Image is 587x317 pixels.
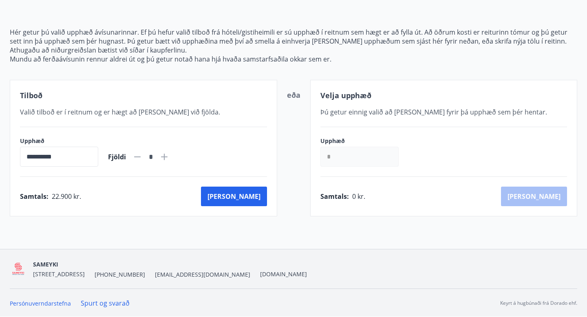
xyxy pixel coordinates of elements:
p: Mundu að ferðaávísunin rennur aldrei út og þú getur notað hana hjá hvaða samstarfsaðila okkar sem... [10,55,577,64]
span: Velja upphæð [320,90,371,100]
img: 5QO2FORUuMeaEQbdwbcTl28EtwdGrpJ2a0ZOehIg.png [10,260,26,278]
span: 0 kr. [352,192,365,201]
span: Tilboð [20,90,42,100]
p: Keyrt á hugbúnaði frá Dorado ehf. [500,299,577,307]
span: eða [287,90,300,100]
span: [EMAIL_ADDRESS][DOMAIN_NAME] [155,271,250,279]
span: [STREET_ADDRESS] [33,270,85,278]
span: Valið tilboð er í reitnum og er hægt að [PERSON_NAME] við fjölda. [20,108,220,117]
span: Samtals : [20,192,49,201]
a: [DOMAIN_NAME] [260,270,307,278]
span: Samtals : [320,192,349,201]
label: Upphæð [20,137,98,145]
span: 22.900 kr. [52,192,81,201]
p: Hér getur þú valið upphæð ávísunarinnar. Ef þú hefur valið tilboð frá hóteli/gistiheimili er sú u... [10,28,577,46]
span: [PHONE_NUMBER] [95,271,145,279]
span: SAMEYKI [33,260,58,268]
a: Persónuverndarstefna [10,299,71,307]
p: Athugaðu að niðurgreiðslan bætist við síðar í kaupferlinu. [10,46,577,55]
a: Spurt og svarað [81,299,130,308]
button: [PERSON_NAME] [201,187,267,206]
span: Þú getur einnig valið að [PERSON_NAME] fyrir þá upphæð sem þér hentar. [320,108,547,117]
label: Upphæð [320,137,407,145]
span: Fjöldi [108,152,126,161]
